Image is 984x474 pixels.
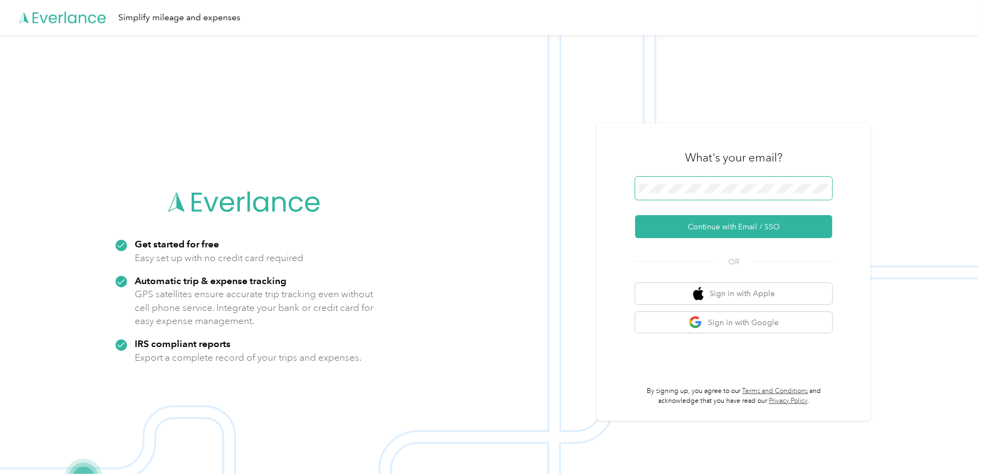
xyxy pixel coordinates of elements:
[135,287,374,328] p: GPS satellites ensure accurate trip tracking even without cell phone service. Integrate your bank...
[135,351,361,365] p: Export a complete record of your trips and expenses.
[135,251,303,265] p: Easy set up with no credit card required
[635,386,832,406] p: By signing up, you agree to our and acknowledge that you have read our .
[685,150,782,165] h3: What's your email?
[135,238,219,250] strong: Get started for free
[135,338,231,349] strong: IRS compliant reports
[635,283,832,304] button: apple logoSign in with Apple
[135,275,286,286] strong: Automatic trip & expense tracking
[635,312,832,333] button: google logoSign in with Google
[743,387,808,395] a: Terms and Conditions
[689,316,703,330] img: google logo
[118,11,240,25] div: Simplify mileage and expenses
[635,215,832,238] button: Continue with Email / SSO
[769,397,808,405] a: Privacy Policy
[693,287,704,300] img: apple logo
[715,256,753,268] span: OR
